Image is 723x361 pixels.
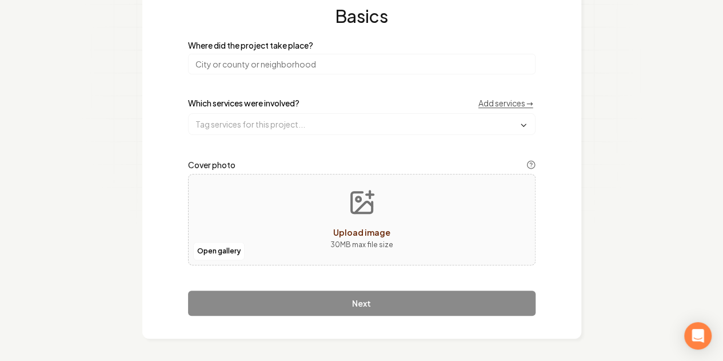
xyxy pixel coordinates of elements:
[188,54,536,74] input: City or county or neighborhood
[189,114,535,134] input: Tag services for this project...
[321,180,402,260] button: Upload image
[188,41,536,49] label: Where did the project take place?
[188,158,536,172] label: Cover photo
[188,7,536,25] h1: Basics
[478,97,533,109] a: Add services →
[188,99,299,107] label: Which services were involved?
[193,242,245,260] button: Open gallery
[333,227,390,237] span: Upload image
[330,239,393,251] p: 30 MB max file size
[684,322,712,350] div: Open Intercom Messenger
